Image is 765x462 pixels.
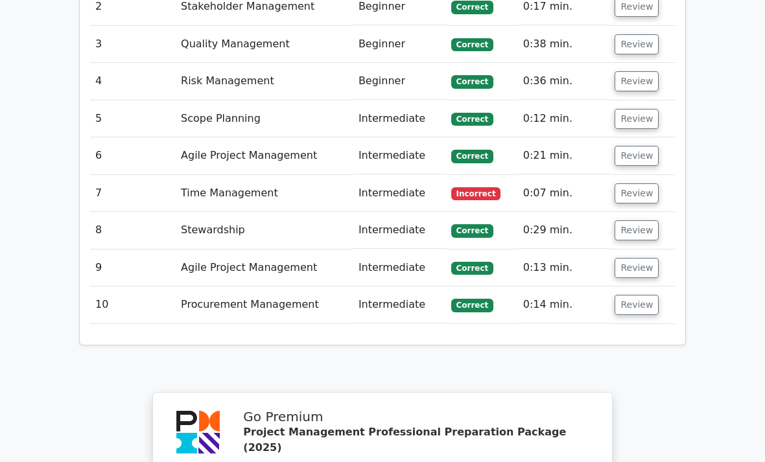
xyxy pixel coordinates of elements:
td: Beginner [353,26,446,63]
td: Stewardship [176,212,353,249]
span: Correct [451,299,493,312]
span: Correct [451,150,493,163]
td: Quality Management [176,26,353,63]
span: Incorrect [451,187,501,200]
td: Risk Management [176,63,353,100]
td: 3 [90,26,176,63]
span: Correct [451,262,493,275]
button: Review [615,34,659,54]
td: Scope Planning [176,100,353,137]
td: Procurement Management [176,286,353,323]
button: Review [615,109,659,129]
button: Review [615,183,659,203]
td: 4 [90,63,176,100]
td: Intermediate [353,212,446,249]
button: Review [615,71,659,91]
span: Correct [451,224,493,237]
td: 0:38 min. [518,26,610,63]
td: 6 [90,137,176,174]
button: Review [615,258,659,278]
td: Agile Project Management [176,249,353,286]
span: Correct [451,113,493,126]
td: Intermediate [353,286,446,323]
td: Agile Project Management [176,137,353,174]
td: Intermediate [353,175,446,212]
td: 0:14 min. [518,286,610,323]
td: 5 [90,100,176,137]
td: 0:21 min. [518,137,610,174]
td: 0:07 min. [518,175,610,212]
td: Intermediate [353,137,446,174]
button: Review [615,295,659,315]
td: 9 [90,249,176,286]
button: Review [615,146,659,166]
button: Review [615,220,659,240]
td: Time Management [176,175,353,212]
td: Intermediate [353,100,446,137]
span: Correct [451,75,493,88]
span: Correct [451,1,493,14]
td: 8 [90,212,176,249]
td: 0:13 min. [518,249,610,286]
td: Intermediate [353,249,446,286]
td: 10 [90,286,176,323]
td: 0:36 min. [518,63,610,100]
span: Correct [451,38,493,51]
td: 0:12 min. [518,100,610,137]
td: Beginner [353,63,446,100]
td: 0:29 min. [518,212,610,249]
td: 7 [90,175,176,212]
